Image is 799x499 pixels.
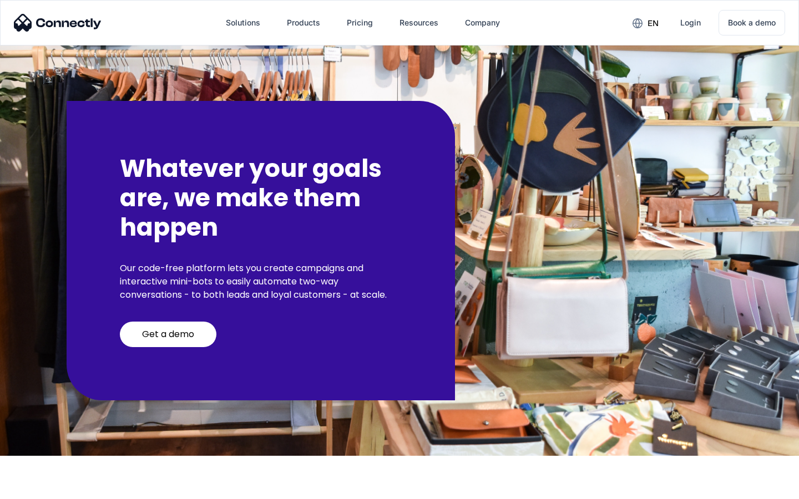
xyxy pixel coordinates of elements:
[142,329,194,340] div: Get a demo
[278,9,329,36] div: Products
[120,262,402,302] p: Our code-free platform lets you create campaigns and interactive mini-bots to easily automate two...
[287,15,320,30] div: Products
[391,9,447,36] div: Resources
[671,9,710,36] a: Login
[120,154,402,242] h2: Whatever your goals are, we make them happen
[465,15,500,30] div: Company
[399,15,438,30] div: Resources
[347,15,373,30] div: Pricing
[226,15,260,30] div: Solutions
[680,15,701,30] div: Login
[22,480,67,495] ul: Language list
[14,14,102,32] img: Connectly Logo
[648,16,659,31] div: en
[338,9,382,36] a: Pricing
[624,14,667,31] div: en
[11,480,67,495] aside: Language selected: English
[120,322,216,347] a: Get a demo
[456,9,509,36] div: Company
[217,9,269,36] div: Solutions
[719,10,785,35] a: Book a demo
